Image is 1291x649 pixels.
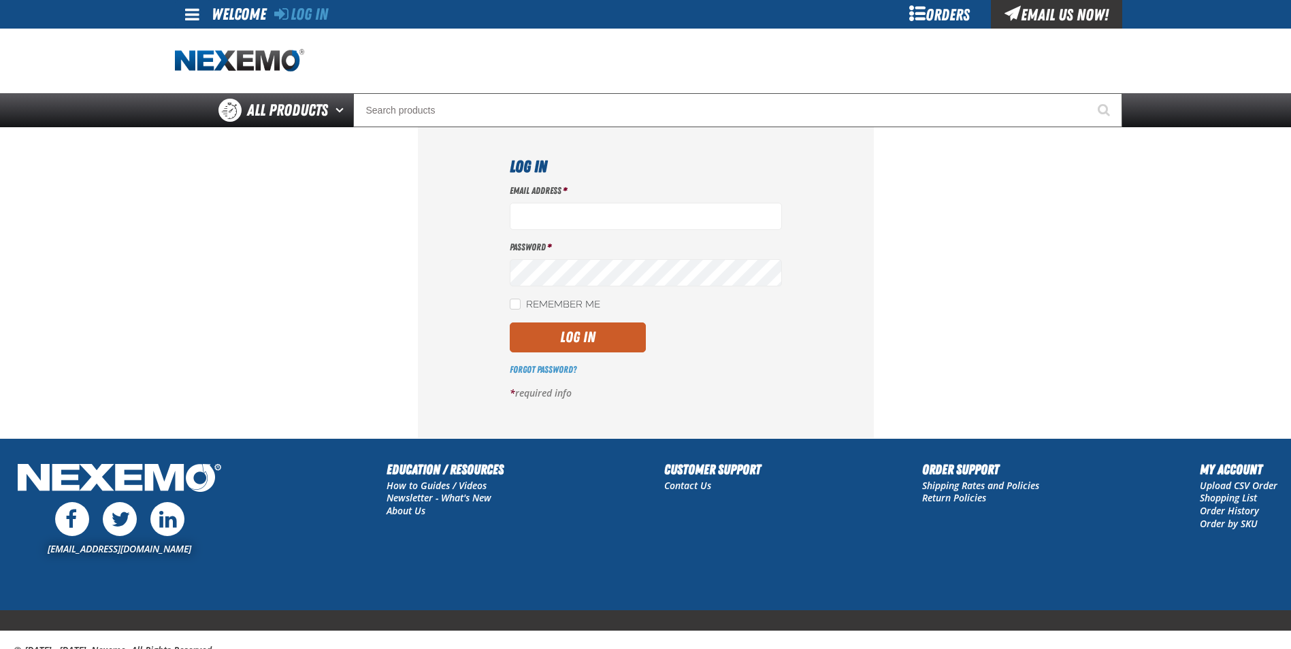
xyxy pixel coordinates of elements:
[353,93,1122,127] input: Search
[387,504,425,517] a: About Us
[510,241,782,254] label: Password
[922,491,986,504] a: Return Policies
[510,154,782,179] h1: Log In
[1200,491,1257,504] a: Shopping List
[510,184,782,197] label: Email Address
[510,322,646,352] button: Log In
[247,98,328,122] span: All Products
[1088,93,1122,127] button: Start Searching
[175,49,304,73] img: Nexemo logo
[175,49,304,73] a: Home
[387,459,504,480] h2: Education / Resources
[664,479,711,492] a: Contact Us
[510,387,782,400] p: required info
[510,299,521,310] input: Remember Me
[510,364,576,375] a: Forgot Password?
[48,542,191,555] a: [EMAIL_ADDRESS][DOMAIN_NAME]
[922,459,1039,480] h2: Order Support
[1200,459,1277,480] h2: My Account
[1200,504,1259,517] a: Order History
[331,93,353,127] button: Open All Products pages
[1200,517,1258,530] a: Order by SKU
[14,459,225,499] img: Nexemo Logo
[922,479,1039,492] a: Shipping Rates and Policies
[387,479,487,492] a: How to Guides / Videos
[510,299,600,312] label: Remember Me
[387,491,491,504] a: Newsletter - What's New
[274,5,328,24] a: Log In
[664,459,761,480] h2: Customer Support
[1200,479,1277,492] a: Upload CSV Order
